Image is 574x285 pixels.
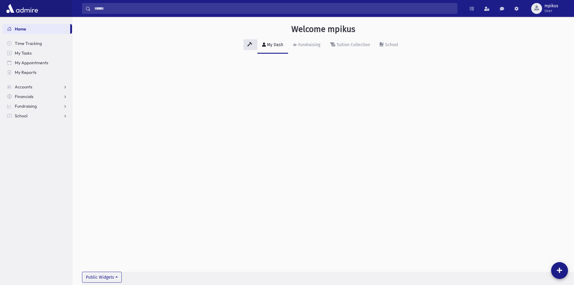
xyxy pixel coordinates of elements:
a: School [2,111,72,121]
a: My Appointments [2,58,72,68]
a: Fundraising [2,101,72,111]
a: Home [2,24,70,34]
h3: Welcome mpikus [291,24,355,34]
a: School [375,37,403,54]
span: My Appointments [15,60,48,65]
div: School [384,42,398,47]
span: School [15,113,27,119]
span: Accounts [15,84,32,90]
span: mpikus [544,4,558,8]
a: My Reports [2,68,72,77]
img: AdmirePro [5,2,39,14]
span: Home [15,26,26,32]
a: My Dash [257,37,288,54]
a: Financials [2,92,72,101]
div: Fundraising [297,42,320,47]
button: Public Widgets [82,272,122,283]
span: Fundraising [15,103,37,109]
span: My Tasks [15,50,32,56]
span: My Reports [15,70,36,75]
a: Time Tracking [2,39,72,48]
div: My Dash [266,42,283,47]
a: Tuition Collection [325,37,375,54]
input: Search [91,3,457,14]
span: Financials [15,94,33,99]
a: My Tasks [2,48,72,58]
span: User [544,8,558,13]
div: Tuition Collection [335,42,370,47]
a: Accounts [2,82,72,92]
a: Fundraising [288,37,325,54]
span: Time Tracking [15,41,42,46]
